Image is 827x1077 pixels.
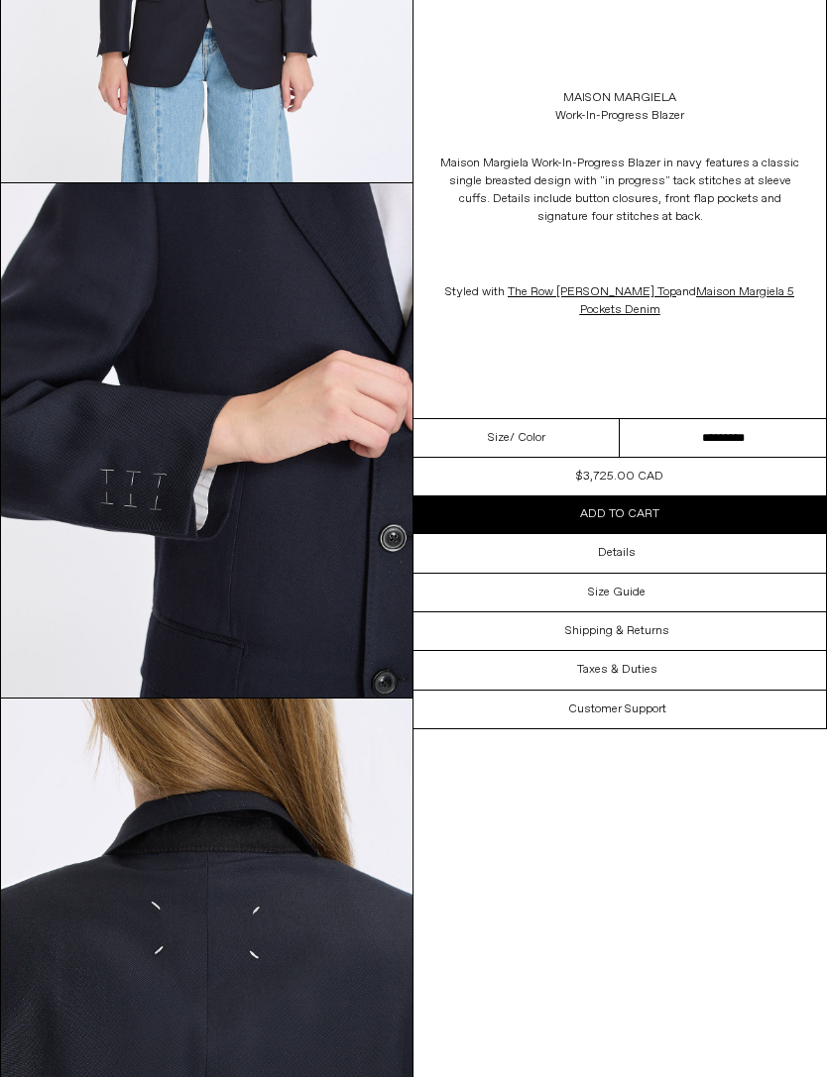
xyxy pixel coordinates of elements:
button: Add to cart [413,495,826,533]
h3: Shipping & Returns [565,624,669,638]
span: Size [488,429,510,447]
span: / Color [510,429,545,447]
span: and [505,284,696,300]
h3: Taxes & Duties [577,663,657,677]
div: $3,725.00 CAD [576,468,663,485]
a: The Row [PERSON_NAME] Top [508,284,676,300]
span: Add to cart [580,506,659,522]
div: Work-In-Progress Blazer [555,107,684,125]
h3: Size Guide [588,586,646,599]
h3: Customer Support [568,702,666,716]
a: Maison Margiela [563,89,676,107]
p: Styled with [433,273,806,329]
img: Corbo-2025-05-258760_1800x1800.jpg [1,183,413,698]
p: Maison Margiela Work-In-Progress Blazer in navy features a classic single breasted design with "i... [433,145,806,236]
h3: Details [598,546,636,560]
